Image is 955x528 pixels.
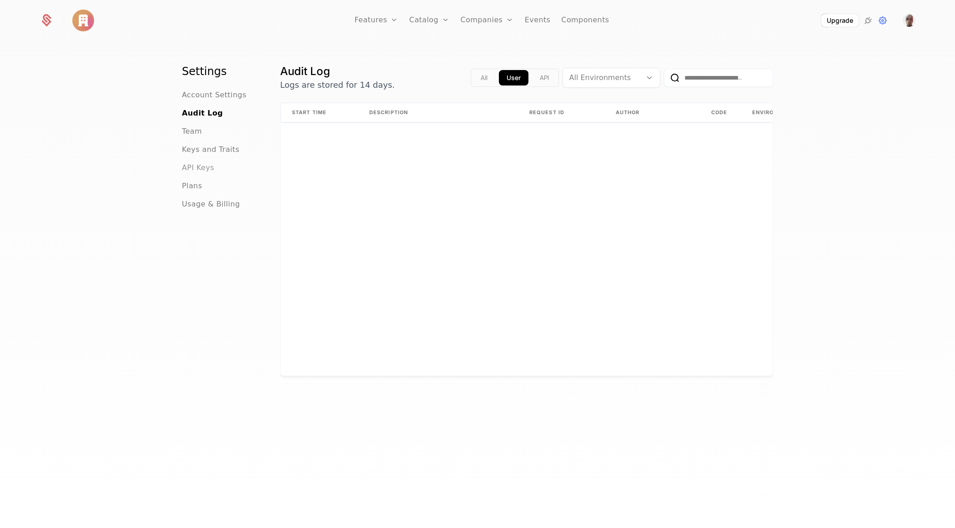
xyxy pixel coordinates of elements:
[700,103,741,122] th: Code
[182,162,214,173] a: API Keys
[72,10,94,31] img: N/A
[863,15,874,26] a: Integrations
[903,14,915,27] button: Open user button
[473,70,495,85] button: all
[877,15,888,26] a: Settings
[741,103,832,122] th: Environment
[182,64,258,79] h1: Settings
[821,14,859,27] button: Upgrade
[281,103,358,122] th: Start Time
[605,103,700,122] th: Author
[182,144,239,155] a: Keys and Traits
[182,108,223,119] a: Audit Log
[471,69,559,87] div: Text alignment
[182,90,246,101] a: Account Settings
[182,126,202,137] a: Team
[182,181,202,191] a: Plans
[532,70,557,85] button: api
[358,103,518,122] th: Description
[499,70,528,85] button: app
[280,79,395,91] p: Logs are stored for 14 days.
[518,103,605,122] th: Request ID
[903,14,915,27] img: Frank Kinuthia
[182,199,240,210] a: Usage & Billing
[182,64,258,210] nav: Main
[280,64,395,79] h1: Audit Log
